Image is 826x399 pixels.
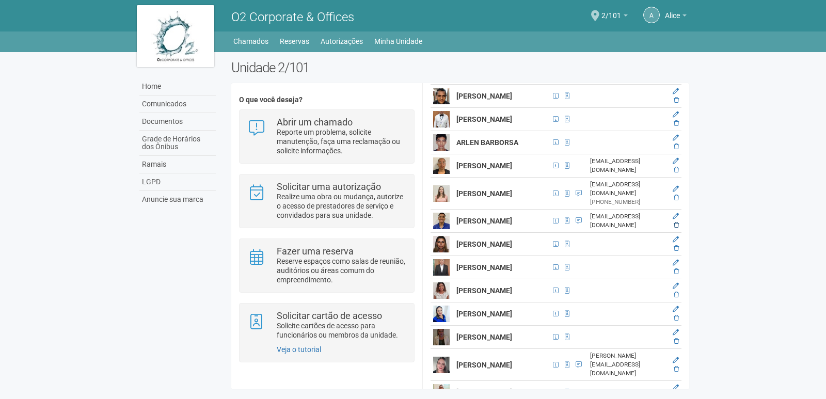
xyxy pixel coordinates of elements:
[277,127,406,155] p: Reporte um problema, solicite manutenção, faça uma reclamação ou solicite informações.
[277,246,354,257] strong: Fazer uma reserva
[590,180,665,198] div: [EMAIL_ADDRESS][DOMAIN_NAME]
[674,194,679,201] a: Excluir membro
[433,357,450,373] img: user.png
[456,162,512,170] strong: [PERSON_NAME]
[674,221,679,229] a: Excluir membro
[673,236,679,243] a: Editar membro
[674,97,679,104] a: Excluir membro
[590,212,665,230] div: [EMAIL_ADDRESS][DOMAIN_NAME]
[673,134,679,141] a: Editar membro
[673,88,679,95] a: Editar membro
[673,384,679,391] a: Editar membro
[433,329,450,345] img: user.png
[456,138,518,147] strong: ARLEN BARBORSA
[139,113,216,131] a: Documentos
[674,291,679,298] a: Excluir membro
[139,78,216,95] a: Home
[673,213,679,220] a: Editar membro
[433,236,450,252] img: user.png
[139,191,216,208] a: Anuncie sua marca
[277,345,321,354] a: Veja o tutorial
[673,306,679,313] a: Editar membro
[231,60,689,75] h2: Unidade 2/101
[674,120,679,127] a: Excluir membro
[456,333,512,341] strong: [PERSON_NAME]
[433,88,450,104] img: user.png
[456,388,512,396] strong: [PERSON_NAME]
[456,189,512,198] strong: [PERSON_NAME]
[673,185,679,193] a: Editar membro
[674,314,679,322] a: Excluir membro
[433,306,450,322] img: user.png
[673,329,679,336] a: Editar membro
[321,34,363,49] a: Autorizações
[139,95,216,113] a: Comunicados
[433,185,450,202] img: user.png
[673,282,679,290] a: Editar membro
[674,268,679,275] a: Excluir membro
[247,182,406,220] a: Solicitar uma autorização Realize uma obra ou mudança, autorize o acesso de prestadores de serviç...
[456,263,512,272] strong: [PERSON_NAME]
[665,2,680,20] span: Alice
[277,117,353,127] strong: Abrir um chamado
[277,321,406,340] p: Solicite cartões de acesso para funcionários ou membros da unidade.
[247,311,406,340] a: Solicitar cartão de acesso Solicite cartões de acesso para funcionários ou membros da unidade.
[139,131,216,156] a: Grade de Horários dos Ônibus
[674,143,679,150] a: Excluir membro
[674,245,679,252] a: Excluir membro
[456,240,512,248] strong: [PERSON_NAME]
[456,217,512,225] strong: [PERSON_NAME]
[601,2,621,20] span: 2/101
[456,361,512,369] strong: [PERSON_NAME]
[601,13,628,21] a: 2/101
[247,118,406,155] a: Abrir um chamado Reporte um problema, solicite manutenção, faça uma reclamação ou solicite inform...
[231,10,354,24] span: O2 Corporate & Offices
[239,96,414,104] h4: O que você deseja?
[590,157,665,174] div: [EMAIL_ADDRESS][DOMAIN_NAME]
[433,282,450,299] img: user.png
[277,257,406,284] p: Reserve espaços como salas de reunião, auditórios ou áreas comum do empreendimento.
[674,365,679,373] a: Excluir membro
[433,213,450,229] img: user.png
[139,173,216,191] a: LGPD
[674,166,679,173] a: Excluir membro
[277,310,382,321] strong: Solicitar cartão de acesso
[433,259,450,276] img: user.png
[233,34,268,49] a: Chamados
[456,115,512,123] strong: [PERSON_NAME]
[433,134,450,151] img: user.png
[673,111,679,118] a: Editar membro
[433,111,450,127] img: user.png
[643,7,660,23] a: A
[456,92,512,100] strong: [PERSON_NAME]
[456,310,512,318] strong: [PERSON_NAME]
[247,247,406,284] a: Fazer uma reserva Reserve espaços como salas de reunião, auditórios ou áreas comum do empreendime...
[277,192,406,220] p: Realize uma obra ou mudança, autorize o acesso de prestadores de serviço e convidados para sua un...
[665,13,687,21] a: Alice
[139,156,216,173] a: Ramais
[374,34,422,49] a: Minha Unidade
[590,198,665,206] div: [PHONE_NUMBER]
[433,157,450,174] img: user.png
[673,157,679,165] a: Editar membro
[456,286,512,295] strong: [PERSON_NAME]
[590,352,665,378] div: [PERSON_NAME][EMAIL_ADDRESS][DOMAIN_NAME]
[277,181,381,192] strong: Solicitar uma autorização
[673,357,679,364] a: Editar membro
[674,338,679,345] a: Excluir membro
[673,259,679,266] a: Editar membro
[280,34,309,49] a: Reservas
[137,5,214,67] img: logo.jpg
